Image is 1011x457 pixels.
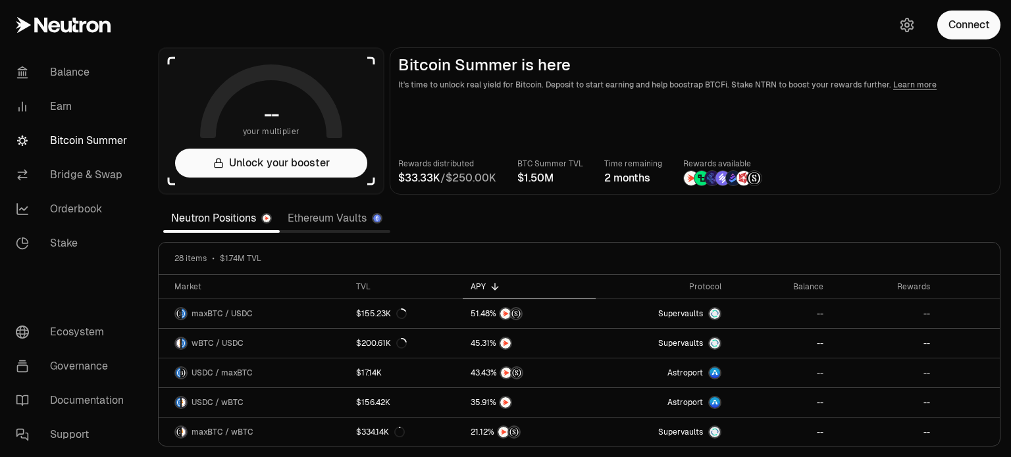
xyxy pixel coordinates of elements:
span: Supervaults [658,338,703,349]
a: $200.61K [348,329,463,358]
img: Bedrock Diamonds [726,171,740,185]
img: Supervaults [710,338,720,349]
p: Time remaining [604,157,662,170]
p: Rewards distributed [398,157,496,170]
img: wBTC Logo [182,397,186,408]
a: $155.23K [348,299,463,328]
span: USDC / wBTC [192,397,244,408]
div: Protocol [604,281,721,292]
span: 28 items [174,253,207,264]
img: NTRN [501,368,511,378]
span: $1.74M TVL [220,253,261,264]
span: maxBTC / wBTC [192,427,253,437]
img: maxBTC Logo [182,368,186,378]
a: USDC LogomaxBTC LogoUSDC / maxBTC [159,358,348,387]
img: Ethereum Logo [373,214,381,222]
div: Rewards [839,281,930,292]
a: USDC LogowBTC LogoUSDC / wBTC [159,388,348,417]
span: Astroport [667,368,703,378]
a: SupervaultsSupervaults [596,418,729,446]
a: $156.42K [348,388,463,417]
a: SupervaultsSupervaults [596,299,729,328]
img: USDC Logo [182,308,186,319]
a: Ecosystem [5,315,142,349]
a: wBTC LogoUSDC LogowBTC / USDC [159,329,348,358]
a: Astroport [596,388,729,417]
a: -- [729,418,831,446]
h2: Bitcoin Summer is here [398,56,992,74]
span: your multiplier [243,125,300,138]
img: Solv Points [715,171,730,185]
p: Rewards available [683,157,762,170]
a: -- [729,358,831,387]
a: -- [831,418,938,446]
div: APY [471,281,588,292]
a: -- [729,329,831,358]
a: -- [729,299,831,328]
img: USDC Logo [176,368,180,378]
img: USDC Logo [182,338,186,349]
img: Structured Points [509,427,519,437]
img: Structured Points [511,368,522,378]
a: Bridge & Swap [5,158,142,192]
a: -- [831,388,938,417]
div: $334.14K [356,427,405,437]
img: NTRN [498,427,509,437]
img: Supervaults [710,427,720,437]
a: -- [831,358,938,387]
img: maxBTC Logo [176,308,180,319]
a: maxBTC LogowBTC LogomaxBTC / wBTC [159,418,348,446]
a: Governance [5,349,142,383]
div: $17.14K [356,368,382,378]
a: Bitcoin Summer [5,124,142,158]
a: -- [729,388,831,417]
button: NTRNStructured Points [471,366,588,379]
a: Orderbook [5,192,142,226]
a: Neutron Positions [163,205,280,231]
p: BTC Summer TVL [517,157,583,170]
img: wBTC Logo [176,338,180,349]
img: Neutron Logo [263,214,271,222]
a: Stake [5,226,142,260]
a: SupervaultsSupervaults [596,329,729,358]
div: $155.23K [356,308,407,319]
a: Earn [5,89,142,124]
a: NTRNStructured Points [463,299,596,328]
span: wBTC / USDC [192,338,244,349]
div: Balance [737,281,823,292]
button: NTRNStructured Points [471,307,588,320]
a: $334.14K [348,418,463,446]
div: $200.61K [356,338,407,349]
img: NTRN [500,308,511,319]
a: NTRNStructured Points [463,418,596,446]
img: maxBTC Logo [176,427,180,437]
img: NTRN [500,338,511,349]
span: maxBTC / USDC [192,308,253,319]
a: NTRNStructured Points [463,358,596,387]
div: Market [174,281,340,292]
img: wBTC Logo [182,427,186,437]
span: Supervaults [658,427,703,437]
a: NTRN [463,388,596,417]
a: -- [831,299,938,328]
a: Ethereum Vaults [280,205,390,231]
img: NTRN [500,397,511,408]
button: NTRNStructured Points [471,425,588,439]
a: Learn more [893,80,937,90]
span: Astroport [667,397,703,408]
a: Balance [5,55,142,89]
img: Lombard Lux [694,171,709,185]
button: Connect [937,11,1000,39]
img: USDC Logo [176,397,180,408]
img: NTRN [684,171,698,185]
p: It's time to unlock real yield for Bitcoin. Deposit to start earning and help boostrap BTCFi. Sta... [398,78,992,91]
img: Supervaults [710,308,720,319]
span: Supervaults [658,308,703,319]
button: NTRN [471,396,588,409]
img: Mars Fragments [737,171,751,185]
a: maxBTC LogoUSDC LogomaxBTC / USDC [159,299,348,328]
div: TVL [356,281,455,292]
a: Support [5,418,142,452]
button: NTRN [471,337,588,350]
a: NTRN [463,329,596,358]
